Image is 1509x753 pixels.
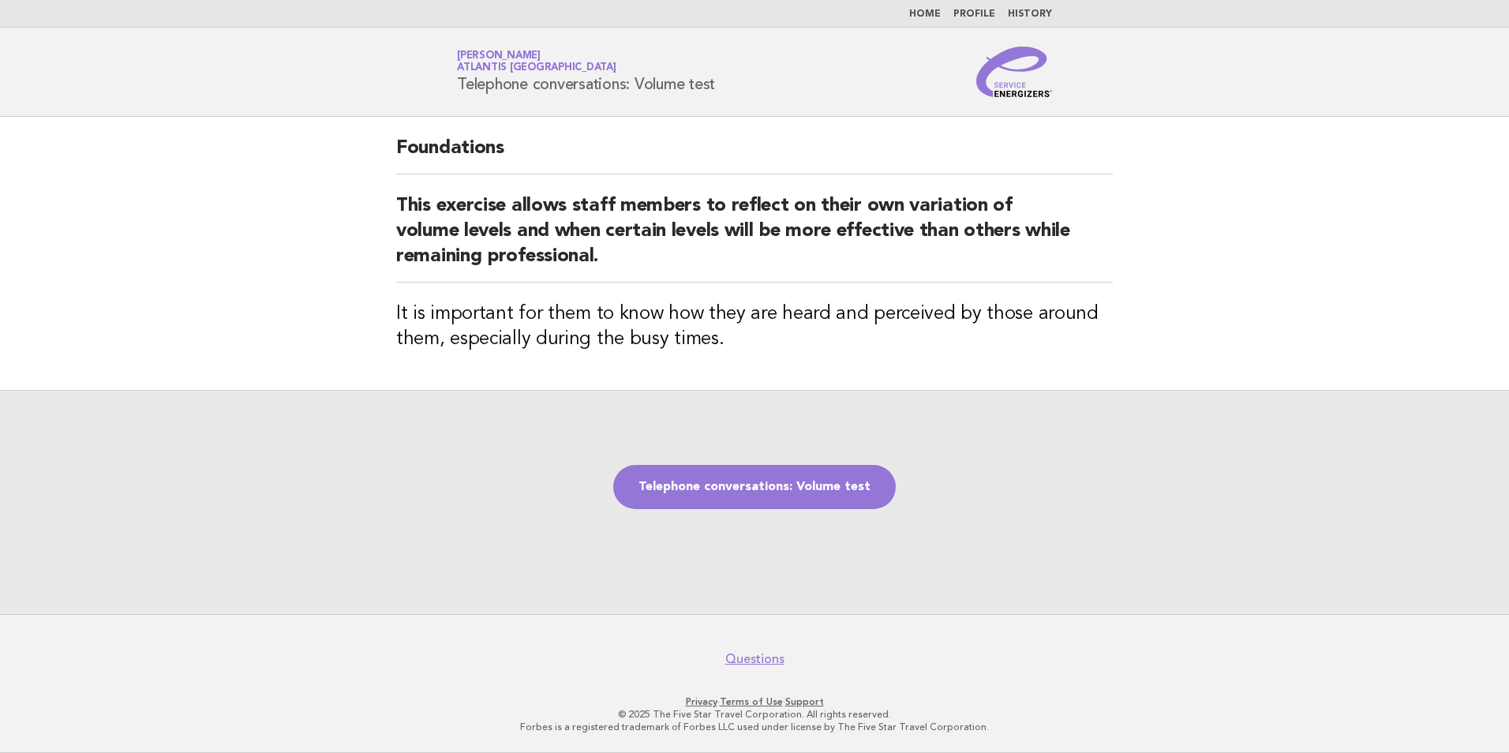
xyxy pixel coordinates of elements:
a: Profile [953,9,995,19]
a: Support [785,696,824,707]
a: Privacy [686,696,717,707]
span: Atlantis [GEOGRAPHIC_DATA] [457,63,616,73]
a: Home [909,9,941,19]
p: Forbes is a registered trademark of Forbes LLC used under license by The Five Star Travel Corpora... [271,721,1238,733]
a: Telephone conversations: Volume test [613,465,896,509]
p: · · [271,695,1238,708]
h2: This exercise allows staff members to reflect on their own variation of volume levels and when ce... [396,193,1113,283]
h2: Foundations [396,136,1113,174]
h1: Telephone conversations: Volume test [457,51,715,92]
a: Terms of Use [720,696,783,707]
p: © 2025 The Five Star Travel Corporation. All rights reserved. [271,708,1238,721]
a: History [1008,9,1052,19]
a: [PERSON_NAME]Atlantis [GEOGRAPHIC_DATA] [457,51,616,73]
a: Questions [725,651,784,667]
h3: It is important for them to know how they are heard and perceived by those around them, especiall... [396,302,1113,352]
img: Service Energizers [976,47,1052,97]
